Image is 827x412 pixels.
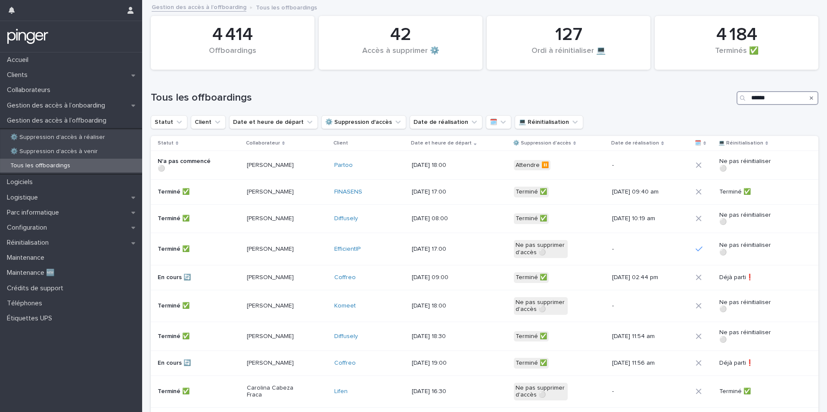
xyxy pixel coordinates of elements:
[334,388,348,395] a: Lifen
[719,212,773,226] p: Ne pas réinitialiser ⚪
[321,115,406,129] button: ⚙️ Suppression d'accès
[3,254,51,262] p: Maintenance
[501,46,636,65] div: Ordi à réinitialiser 💻
[151,375,818,408] tr: Terminé ✅Carolina Cabeza FracaLifen [DATE] 16:30Ne pas supprimer d'accès ⚪-Terminé ✅
[514,272,549,283] div: Terminé ✅
[247,333,301,340] p: [PERSON_NAME]
[247,360,301,367] p: [PERSON_NAME]
[158,302,211,310] p: Terminé ✅
[158,360,211,367] p: En cours 🔄
[152,2,246,12] a: Gestion des accès à l’offboarding
[412,388,466,395] p: [DATE] 16:30
[229,115,318,129] button: Date et heure de départ
[612,215,666,222] p: [DATE] 10:19 am
[412,215,466,222] p: [DATE] 08:00
[334,333,358,340] a: Diffusely
[513,138,571,148] p: ⚙️ Suppression d'accès
[158,388,211,395] p: Terminé ✅
[247,384,301,399] p: Carolina Cabeza Fraca
[737,91,818,105] input: Search
[412,302,466,310] p: [DATE] 18:00
[3,194,45,202] p: Logistique
[3,209,66,217] p: Parc informatique
[611,138,659,148] p: Date de réalisation
[612,360,666,367] p: [DATE] 11:56 am
[514,160,550,171] div: Attendre ⏸️
[3,269,62,277] p: Maintenance 🆕
[412,333,466,340] p: [DATE] 18:30
[3,239,56,247] p: Réinitialisation
[158,246,211,253] p: Terminé ✅
[612,274,666,281] p: [DATE] 02:44 pm
[719,188,773,196] p: Terminé ✅
[191,115,226,129] button: Client
[514,213,549,224] div: Terminé ✅
[719,388,773,395] p: Terminé ✅
[151,151,818,180] tr: N'a pas commencé ⚪[PERSON_NAME]Partoo [DATE] 18:00Attendre ⏸️-Ne pas réinitialiser ⚪
[247,274,301,281] p: [PERSON_NAME]
[7,28,49,45] img: mTgBEunGTSyRkCgitkcU
[669,24,804,46] div: 4 184
[3,56,35,64] p: Accueil
[158,188,211,196] p: Terminé ✅
[334,274,356,281] a: Coffreo
[612,188,666,196] p: [DATE] 09:40 am
[515,115,583,129] button: 💻 Réinitialisation
[3,314,59,323] p: Étiquettes UPS
[719,242,773,256] p: Ne pas réinitialiser ⚪
[334,360,356,367] a: Coffreo
[247,162,301,169] p: [PERSON_NAME]
[3,178,40,186] p: Logiciels
[412,246,466,253] p: [DATE] 17:00
[3,71,34,79] p: Clients
[247,302,301,310] p: [PERSON_NAME]
[719,158,773,172] p: Ne pas réinitialiser ⚪
[334,302,356,310] a: Komeet
[151,204,818,233] tr: Terminé ✅[PERSON_NAME]Diffusely [DATE] 08:00Terminé ✅[DATE] 10:19 amNe pas réinitialiser ⚪
[612,246,666,253] p: -
[3,134,112,141] p: ⚙️ Suppression d'accès à réaliser
[3,224,54,232] p: Configuration
[412,162,466,169] p: [DATE] 18:00
[246,138,280,148] p: Collaborateur
[247,188,301,196] p: [PERSON_NAME]
[3,101,112,110] p: Gestion des accès à l’onboarding
[333,46,468,65] div: Accès à supprimer ⚙️
[719,299,773,314] p: Ne pas réinitialiser ⚪
[151,351,818,375] tr: En cours 🔄[PERSON_NAME]Coffreo [DATE] 19:00Terminé ✅[DATE] 11:56 amDéjà parti❗
[151,265,818,290] tr: En cours 🔄[PERSON_NAME]Coffreo [DATE] 09:00Terminé ✅[DATE] 02:44 pmDéjà parti❗
[486,115,511,129] button: 🗓️
[501,24,636,46] div: 127
[514,331,549,342] div: Terminé ✅
[718,138,763,148] p: 💻 Réinitialisation
[514,358,549,369] div: Terminé ✅
[158,274,211,281] p: En cours 🔄
[3,162,77,169] p: Tous les offboardings
[514,383,568,401] div: Ne pas supprimer d'accès ⚪
[334,162,353,169] a: Partoo
[719,329,773,344] p: Ne pas réinitialiser ⚪
[158,215,211,222] p: Terminé ✅
[165,46,300,65] div: Offboardings
[151,290,818,322] tr: Terminé ✅[PERSON_NAME]Komeet [DATE] 18:00Ne pas supprimer d'accès ⚪-Ne pas réinitialiser ⚪
[412,274,466,281] p: [DATE] 09:00
[695,138,701,148] p: 🗓️
[158,158,211,172] p: N'a pas commencé ⚪
[256,2,317,12] p: Tous les offboardings
[412,188,466,196] p: [DATE] 17:00
[3,299,49,307] p: Téléphones
[158,333,211,340] p: Terminé ✅
[165,24,300,46] div: 4 414
[247,215,301,222] p: [PERSON_NAME]
[158,138,174,148] p: Statut
[612,162,666,169] p: -
[333,24,468,46] div: 42
[669,46,804,65] div: Terminés ✅
[3,117,113,125] p: Gestion des accès à l’offboarding
[612,388,666,395] p: -
[411,138,472,148] p: Date et heure de départ
[612,333,666,340] p: [DATE] 11:54 am
[410,115,482,129] button: Date de réalisation
[514,297,568,315] div: Ne pas supprimer d'accès ⚪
